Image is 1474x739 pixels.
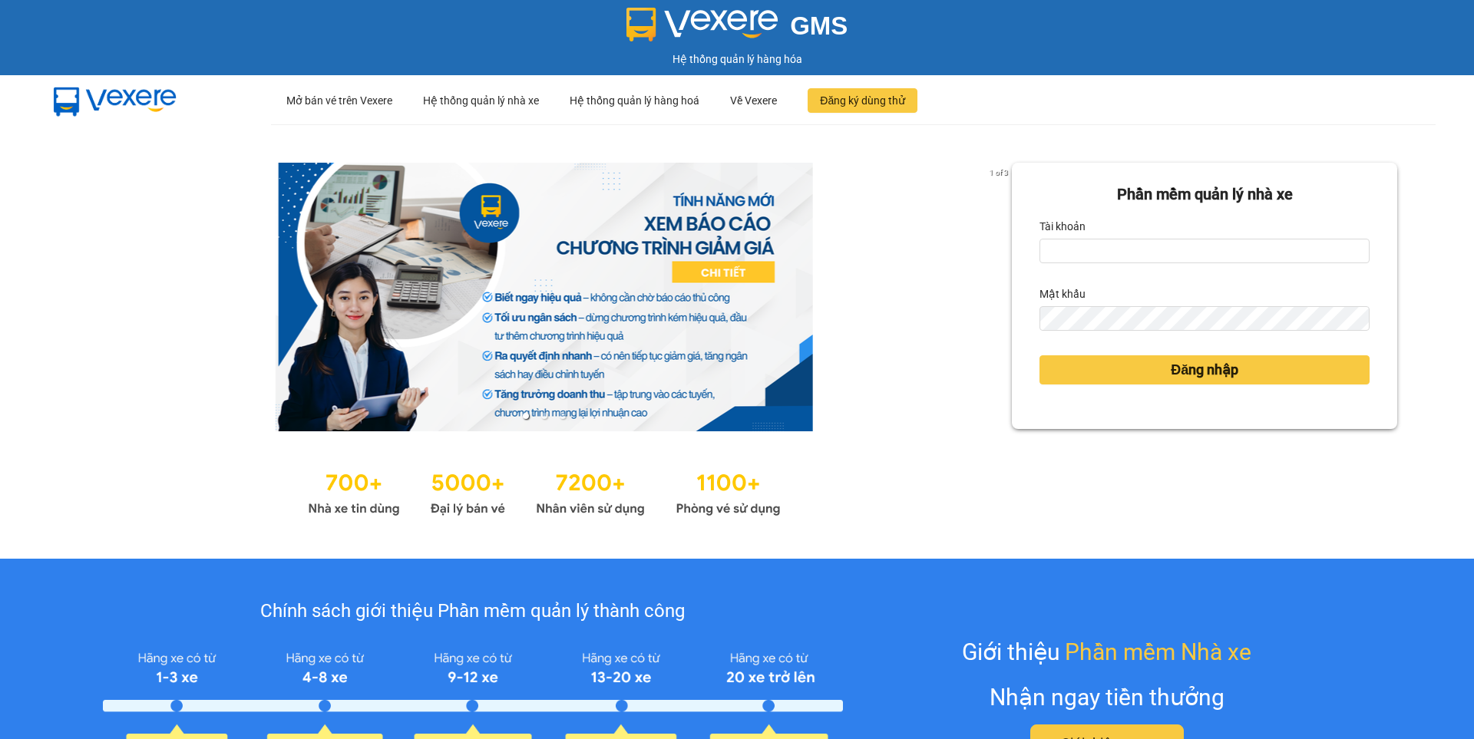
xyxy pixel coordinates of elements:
label: Mật khẩu [1039,282,1086,306]
div: Mở bán vé trên Vexere [286,76,392,125]
span: Đăng ký dùng thử [820,92,905,109]
img: Statistics.png [308,462,781,520]
img: logo 2 [626,8,778,41]
button: Đăng ký dùng thử [808,88,917,113]
button: Đăng nhập [1039,355,1370,384]
button: next slide / item [990,163,1012,431]
li: slide item 1 [523,413,529,419]
div: Hệ thống quản lý nhà xe [423,76,539,125]
label: Tài khoản [1039,214,1086,239]
span: Đăng nhập [1171,359,1238,381]
li: slide item 3 [560,413,566,419]
img: mbUUG5Q.png [38,75,192,126]
div: Về Vexere [730,76,777,125]
span: Phần mềm Nhà xe [1065,634,1251,670]
button: previous slide / item [77,163,98,431]
span: GMS [790,12,848,40]
div: Giới thiệu [962,634,1251,670]
a: GMS [626,23,848,35]
li: slide item 2 [541,413,547,419]
input: Mật khẩu [1039,306,1370,331]
input: Tài khoản [1039,239,1370,263]
div: Hệ thống quản lý hàng hoá [570,76,699,125]
div: Phần mềm quản lý nhà xe [1039,183,1370,206]
p: 1 of 3 [985,163,1012,183]
div: Chính sách giới thiệu Phần mềm quản lý thành công [103,597,842,626]
div: Nhận ngay tiền thưởng [990,679,1224,715]
div: Hệ thống quản lý hàng hóa [4,51,1470,68]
